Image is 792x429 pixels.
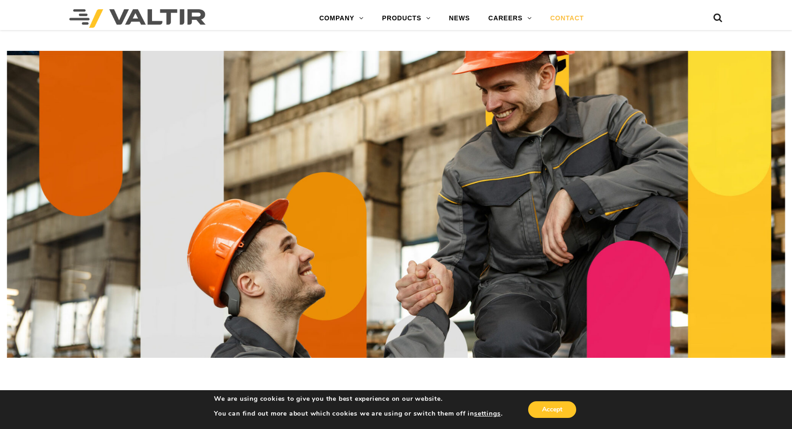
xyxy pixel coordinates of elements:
button: Accept [528,401,576,418]
a: COMPANY [310,9,373,28]
a: NEWS [440,9,479,28]
a: CONTACT [541,9,593,28]
img: Contact_1 [7,51,785,358]
a: PRODUCTS [373,9,440,28]
a: CAREERS [479,9,541,28]
p: We are using cookies to give you the best experience on our website. [214,395,502,403]
p: You can find out more about which cookies we are using or switch them off in . [214,410,502,418]
button: settings [474,410,500,418]
img: Valtir [69,9,206,28]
